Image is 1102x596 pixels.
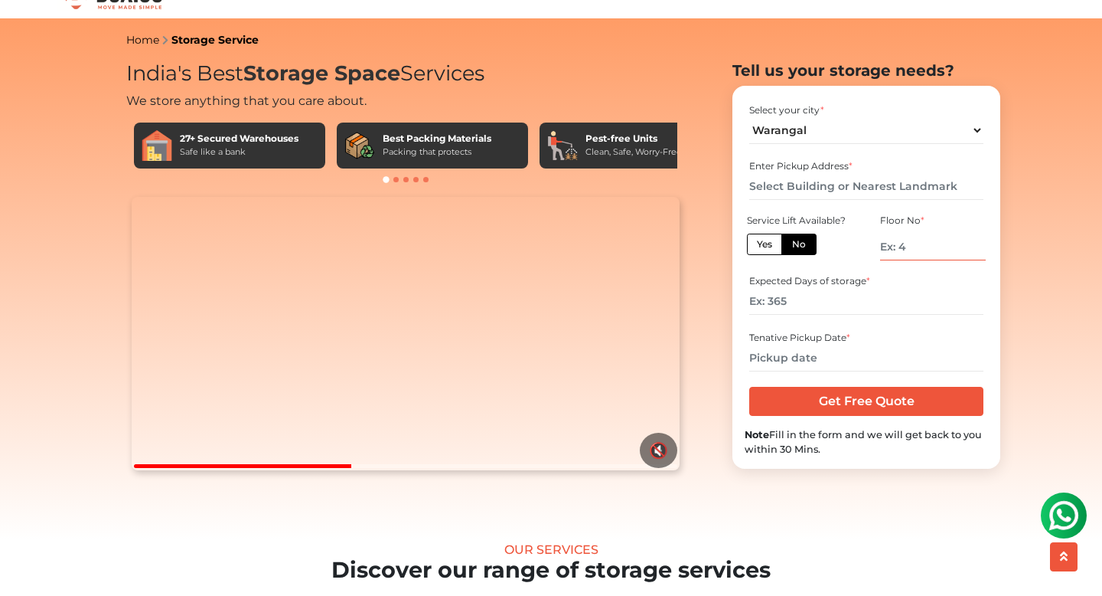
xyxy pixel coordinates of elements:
button: scroll up [1050,542,1078,571]
div: Pest-free Units [585,132,682,146]
img: Best Packing Materials [344,130,375,161]
input: Pickup date [749,345,983,372]
input: Get Free Quote [749,387,983,416]
div: Best Packing Materials [383,132,491,146]
a: Storage Service [171,33,259,47]
h2: Discover our range of storage services [44,557,1058,584]
span: We store anything that you care about. [126,93,367,108]
div: 27+ Secured Warehouses [180,132,298,146]
input: Ex: 365 [749,288,983,315]
h2: Tell us your storage needs? [732,61,1000,80]
div: Fill in the form and we will get back to you within 30 Mins. [745,427,988,457]
video: Your browser does not support the video tag. [132,197,679,471]
b: Note [745,429,769,440]
a: Home [126,33,159,47]
img: whatsapp-icon.svg [15,15,46,46]
div: Expected Days of storage [749,274,983,288]
div: Enter Pickup Address [749,159,983,173]
h1: India's Best Services [126,61,685,87]
button: 🔇 [640,433,677,468]
span: Storage Space [243,61,400,86]
label: Yes [747,234,782,255]
div: Floor No [880,214,986,228]
img: Pest-free Units [547,130,578,161]
label: No [781,234,817,255]
div: Our Services [44,542,1058,557]
div: Safe like a bank [180,146,298,159]
input: Select Building or Nearest Landmark [749,173,983,200]
div: Service Lift Available? [747,214,853,228]
div: Clean, Safe, Worry-Free [585,146,682,159]
img: 27+ Secured Warehouses [142,130,172,161]
div: Select your city [749,103,983,117]
div: Packing that protects [383,146,491,159]
input: Ex: 4 [880,234,986,260]
div: Tenative Pickup Date [749,331,983,345]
